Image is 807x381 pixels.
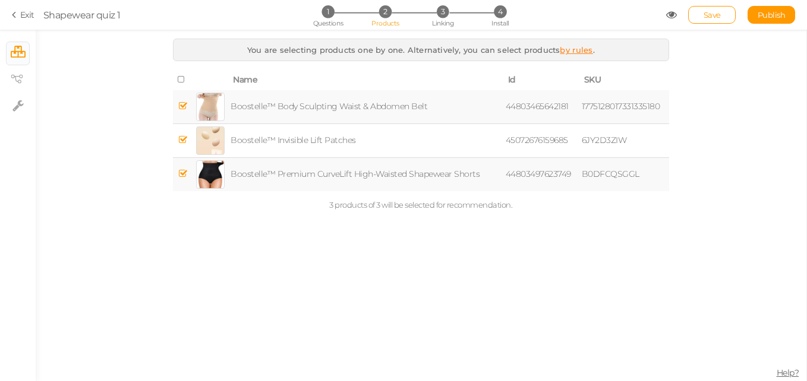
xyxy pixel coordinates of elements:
span: Save [704,10,721,20]
span: . [593,45,595,55]
span: 2 [379,5,392,18]
tr: Boostelle™ Invisible Lift Patches 45072676159685 6JY2D3ZIW [173,123,669,157]
div: Shapewear quiz 1 [43,8,121,22]
span: 4 [494,5,506,18]
li: 1 Questions [300,5,355,18]
span: Id [508,74,516,85]
td: B0DFCQSGGL [579,157,669,191]
td: Boostelle™ Body Sculpting Waist & Abdomen Belt [228,90,503,124]
span: 3 products of 3 will be selected for recommendation. [329,200,512,209]
span: Publish [758,10,786,20]
span: Questions [313,19,343,27]
tr: Boostelle™ Body Sculpting Waist & Abdomen Belt 44803465642181 1775128017331335180 [173,90,669,124]
th: SKU [579,70,669,90]
li: 4 Install [472,5,528,18]
div: Save [688,6,736,24]
li: 3 Linking [415,5,471,18]
td: Boostelle™ Invisible Lift Patches [228,123,503,157]
td: Boostelle™ Premium CurveLift High-Waisted Shapewear Shorts [228,157,503,191]
a: by rules [560,45,592,55]
td: 45072676159685 [503,123,579,157]
span: Name [233,74,257,85]
span: Products [371,19,399,27]
td: 44803497623749 [503,157,579,191]
span: Linking [432,19,453,27]
span: 3 [437,5,449,18]
span: You are selecting products one by one. Alternatively, you can select products [247,45,560,55]
span: Install [491,19,509,27]
tr: Boostelle™ Premium CurveLift High-Waisted Shapewear Shorts 44803497623749 B0DFCQSGGL [173,157,669,191]
td: 44803465642181 [503,90,579,124]
td: 1775128017331335180 [579,90,669,124]
span: Help? [777,367,799,378]
li: 2 Products [358,5,413,18]
span: 1 [321,5,334,18]
td: 6JY2D3ZIW [579,123,669,157]
a: Exit [12,9,34,21]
